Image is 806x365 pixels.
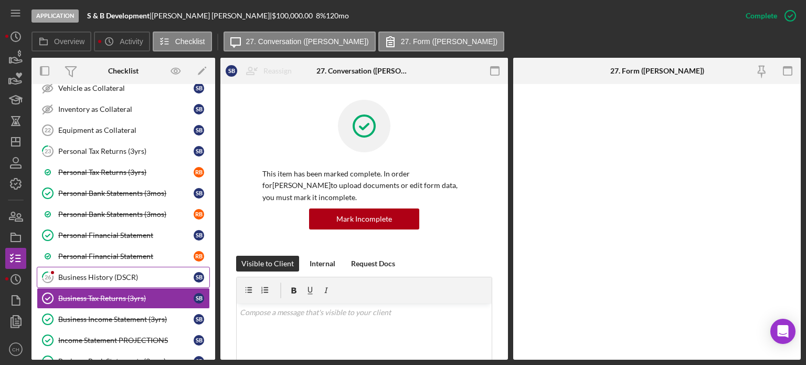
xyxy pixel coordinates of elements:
div: Business History (DSCR) [58,273,194,281]
button: Request Docs [346,256,400,272]
tspan: 22 [45,127,51,133]
a: Inventory as CollateralSB [37,99,210,120]
tspan: 26 [45,274,51,280]
div: Internal [310,256,335,272]
div: Personal Bank Statements (3mos) [58,210,194,218]
button: Complete [735,5,801,26]
a: Vehicle as CollateralSB [37,78,210,99]
a: 23Personal Tax Returns (3yrs)SB [37,141,210,162]
div: Personal Tax Returns (3yrs) [58,168,194,176]
a: Business Tax Returns (3yrs)SB [37,288,210,309]
div: Business Tax Returns (3yrs) [58,294,194,303]
div: S B [194,104,204,114]
div: | [87,12,152,20]
button: Internal [304,256,341,272]
div: Complete [746,5,777,26]
div: R B [194,209,204,220]
div: 8 % [316,12,326,20]
a: Personal Financial StatementRB [37,246,210,267]
div: Open Intercom Messenger [770,319,796,344]
a: Personal Tax Returns (3yrs)RB [37,162,210,183]
a: Personal Financial StatementSB [37,225,210,246]
div: [PERSON_NAME] [PERSON_NAME] | [152,12,272,20]
div: R B [194,251,204,262]
a: Income Statement PROJECTIONSSB [37,330,210,351]
div: Mark Incomplete [336,208,392,230]
div: Application [31,9,79,23]
a: Personal Bank Statements (3mos)SB [37,183,210,204]
button: Mark Incomplete [309,208,419,230]
div: Reassign [263,60,292,81]
div: Personal Tax Returns (3yrs) [58,147,194,155]
div: S B [194,230,204,241]
div: Equipment as Collateral [58,126,194,134]
div: S B [226,65,237,77]
label: Activity [120,37,143,46]
div: R B [194,167,204,178]
div: S B [194,314,204,325]
div: S B [194,83,204,93]
div: 27. Form ([PERSON_NAME]) [610,67,704,75]
button: Activity [94,32,150,51]
div: S B [194,272,204,283]
div: S B [194,188,204,199]
div: Personal Financial Statement [58,252,194,260]
p: This item has been marked complete. In order for [PERSON_NAME] to upload documents or edit form d... [262,168,466,203]
a: 22Equipment as CollateralSB [37,120,210,141]
tspan: 23 [45,148,51,154]
button: 27. Conversation ([PERSON_NAME]) [224,32,376,51]
div: S B [194,293,204,304]
button: 27. Form ([PERSON_NAME]) [378,32,504,51]
div: Vehicle as Collateral [58,84,194,92]
button: CH [5,339,26,360]
label: 27. Conversation ([PERSON_NAME]) [246,37,369,46]
div: 27. Conversation ([PERSON_NAME]) [316,67,412,75]
a: Business Income Statement (3yrs)SB [37,309,210,330]
div: Checklist [108,67,139,75]
div: Inventory as Collateral [58,105,194,113]
div: S B [194,125,204,135]
a: 26Business History (DSCR)SB [37,267,210,288]
div: S B [194,146,204,157]
div: S B [194,335,204,346]
label: Overview [54,37,84,46]
div: Personal Bank Statements (3mos) [58,189,194,197]
button: Checklist [153,32,212,51]
label: Checklist [175,37,205,46]
b: S & B Development [87,11,150,20]
button: SBReassign [220,60,302,81]
div: 120 mo [326,12,349,20]
div: Visible to Client [241,256,294,272]
a: Personal Bank Statements (3mos)RB [37,204,210,225]
div: Request Docs [351,256,395,272]
button: Overview [31,32,91,51]
div: Personal Financial Statement [58,231,194,239]
div: Business Income Statement (3yrs) [58,315,194,324]
text: CH [12,347,19,352]
label: 27. Form ([PERSON_NAME]) [401,37,497,46]
div: $100,000.00 [272,12,316,20]
div: Income Statement PROJECTIONS [58,336,194,345]
button: Visible to Client [236,256,299,272]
